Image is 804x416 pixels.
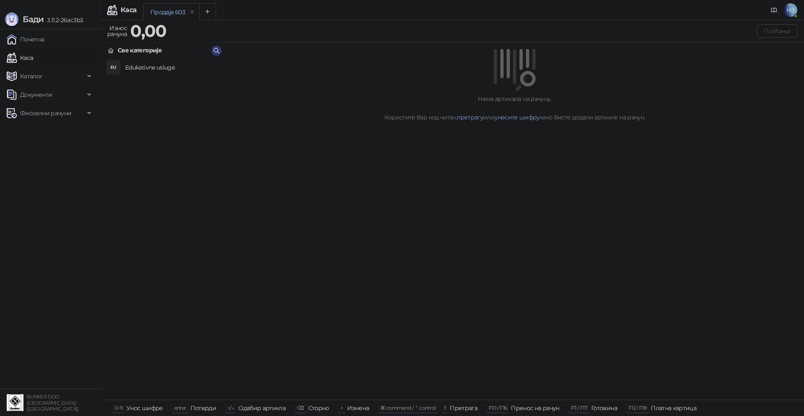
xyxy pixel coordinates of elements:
[308,403,329,413] div: Сторно
[7,394,23,411] img: 64x64-companyLogo-d200c298-da26-4023-afd4-f376f589afb5.jpeg
[757,24,797,38] button: Плаћање
[44,16,83,24] span: 3.11.2-26ac3b3
[27,394,79,412] small: BUNKER DOO [GEOGRAPHIC_DATA] ([GEOGRAPHIC_DATA])
[130,21,166,41] strong: 0,00
[629,405,647,411] span: F12 / F18
[238,403,286,413] div: Одабир артикла
[23,14,44,24] span: Бади
[106,23,129,39] div: Износ рачуна
[489,405,507,411] span: F10 / F16
[340,405,343,411] span: +
[174,405,186,411] span: enter
[651,403,696,413] div: Платна картица
[511,403,559,413] div: Пренос на рачун
[235,94,794,122] div: Нема артикала на рачуну. Користите бар код читач, или како бисте додали артикле на рачун.
[347,403,369,413] div: Измена
[297,405,304,411] span: ⌫
[191,403,216,413] div: Потврди
[591,403,617,413] div: Готовина
[20,105,71,121] span: Фискални рачуни
[571,405,587,411] span: F11 / F17
[444,405,446,411] span: f
[150,8,185,17] div: Продаја 603
[20,86,52,103] span: Документи
[457,114,483,121] a: претрагу
[121,7,137,13] div: Каса
[227,405,234,411] span: ↑/↓
[7,49,33,66] a: Каса
[767,3,781,17] a: Документација
[380,405,436,411] span: ⌘ command / ⌃ control
[495,114,540,121] a: унесите шифру
[5,13,18,26] img: Logo
[126,403,163,413] div: Унос шифре
[107,61,120,74] div: EU
[7,31,44,48] a: Почетна
[115,405,122,411] span: 0-9
[118,46,162,55] div: Све категорије
[199,3,216,20] button: Add tab
[101,59,225,400] div: grid
[784,3,797,17] span: НЗ
[187,8,198,16] button: remove
[125,61,218,74] h4: Edukativne usluge
[450,403,477,413] div: Претрага
[20,68,43,85] span: Каталог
